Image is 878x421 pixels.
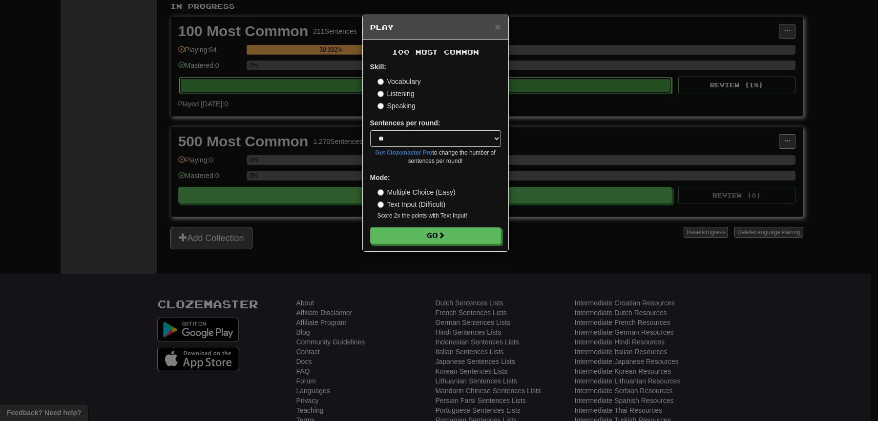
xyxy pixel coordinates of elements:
input: Vocabulary [377,79,384,85]
span: × [495,21,501,32]
strong: Mode: [370,174,390,181]
button: Close [495,21,501,32]
a: Get Clozemaster Pro [376,149,433,156]
label: Multiple Choice (Easy) [377,187,456,197]
input: Speaking [377,103,384,109]
input: Listening [377,91,384,97]
label: Speaking [377,101,416,111]
span: 100 Most Common [392,48,479,56]
label: Vocabulary [377,77,421,86]
small: Score 2x the points with Text Input ! [377,212,501,220]
label: Text Input (Difficult) [377,200,446,209]
input: Text Input (Difficult) [377,201,384,208]
input: Multiple Choice (Easy) [377,189,384,196]
small: to change the number of sentences per round! [370,149,501,165]
strong: Skill: [370,63,386,71]
label: Sentences per round: [370,118,440,128]
h5: Play [370,22,501,32]
button: Go [370,227,501,244]
label: Listening [377,89,415,99]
